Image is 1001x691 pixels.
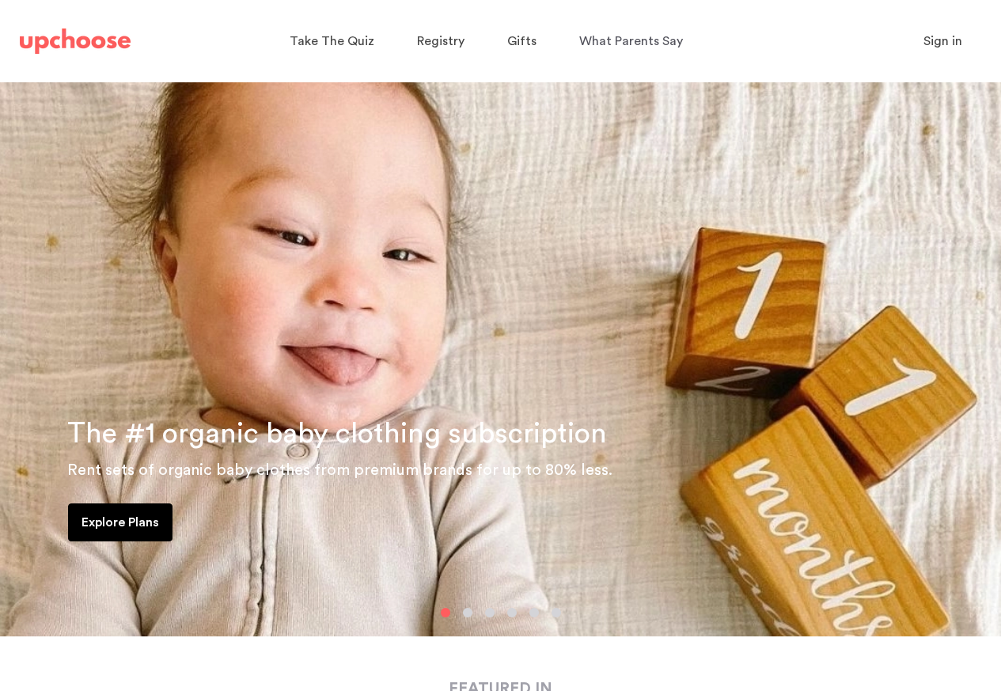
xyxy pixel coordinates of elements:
[507,35,537,47] span: Gifts
[20,28,131,54] img: UpChoose
[290,35,374,47] span: Take The Quiz
[68,503,173,541] a: Explore Plans
[67,458,982,483] p: Rent sets of organic baby clothes from premium brands for up to 80% less.
[579,26,688,57] a: What Parents Say
[290,26,379,57] a: Take The Quiz
[417,35,464,47] span: Registry
[923,35,962,47] span: Sign in
[20,25,131,58] a: UpChoose
[417,26,469,57] a: Registry
[579,35,683,47] span: What Parents Say
[82,513,159,532] p: Explore Plans
[904,25,982,57] button: Sign in
[67,420,607,448] span: The #1 organic baby clothing subscription
[507,26,541,57] a: Gifts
